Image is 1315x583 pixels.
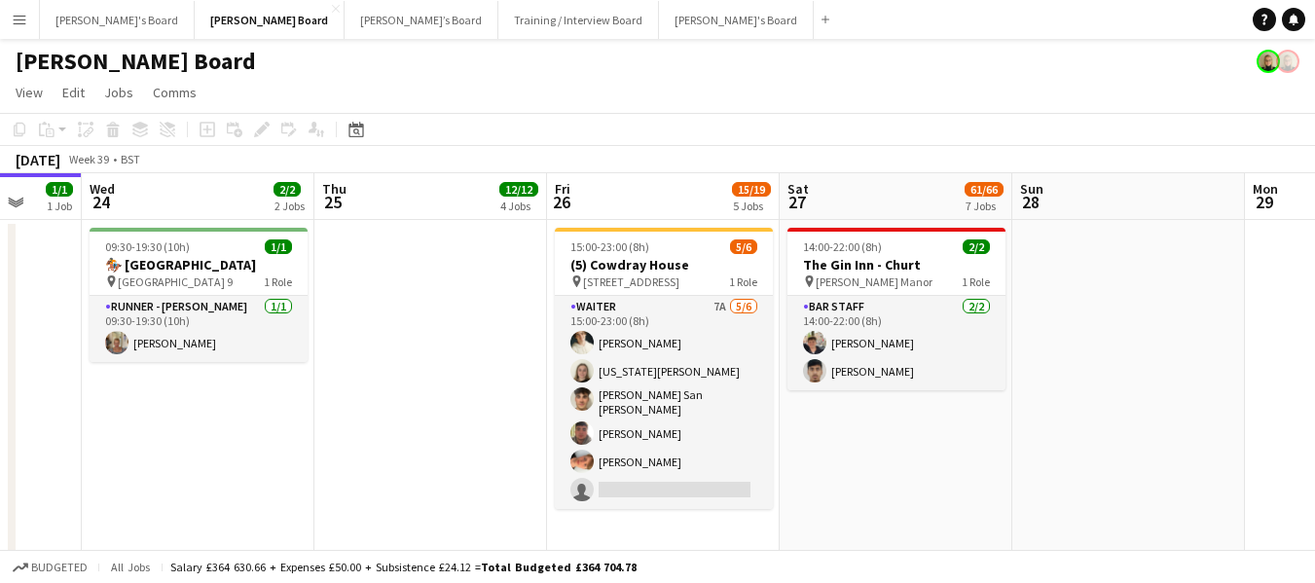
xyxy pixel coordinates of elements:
app-user-avatar: Nikoleta Gehfeld [1276,50,1299,73]
button: Training / Interview Board [498,1,659,39]
span: Budgeted [31,561,88,574]
button: [PERSON_NAME]'s Board [659,1,814,39]
span: Jobs [104,84,133,101]
button: [PERSON_NAME]’s Board [345,1,498,39]
span: Total Budgeted £364 704.78 [481,560,637,574]
app-user-avatar: Nikoleta Gehfeld [1257,50,1280,73]
button: [PERSON_NAME] Board [195,1,345,39]
button: [PERSON_NAME]'s Board [40,1,195,39]
span: View [16,84,43,101]
div: BST [121,152,140,166]
a: Edit [55,80,92,105]
a: Comms [145,80,204,105]
div: Salary £364 630.66 + Expenses £50.00 + Subsistence £24.12 = [170,560,637,574]
span: Edit [62,84,85,101]
span: Comms [153,84,197,101]
span: Week 39 [64,152,113,166]
button: Budgeted [10,557,91,578]
div: [DATE] [16,150,60,169]
span: All jobs [107,560,154,574]
h1: [PERSON_NAME] Board [16,47,256,76]
a: View [8,80,51,105]
a: Jobs [96,80,141,105]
